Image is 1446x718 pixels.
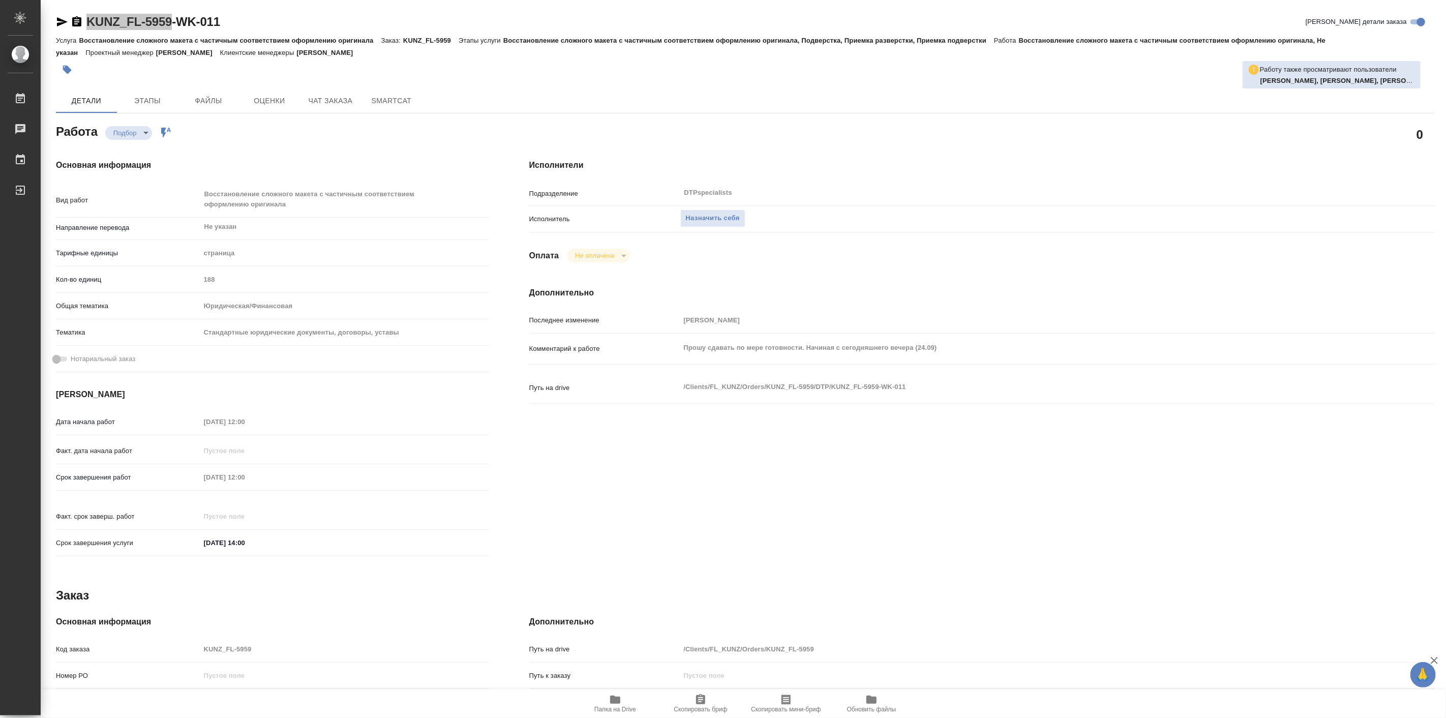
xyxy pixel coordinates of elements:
[1260,65,1397,75] p: Работу также просматривают пользователи
[123,95,172,107] span: Этапы
[85,49,156,56] p: Проектный менеджер
[529,287,1435,299] h4: Дополнительно
[71,354,135,364] span: Нотариальный заказ
[71,16,83,28] button: Скопировать ссылку
[994,37,1019,44] p: Работа
[743,690,829,718] button: Скопировать мини-бриф
[529,671,680,681] p: Путь к заказу
[56,16,68,28] button: Скопировать ссылку для ЯМессенджера
[529,644,680,654] p: Путь на drive
[572,251,617,260] button: Не оплачена
[56,671,200,681] p: Номер РО
[200,509,289,524] input: Пустое поле
[367,95,416,107] span: SmartCat
[56,122,98,140] h2: Работа
[200,443,289,458] input: Пустое поле
[1306,17,1407,27] span: [PERSON_NAME] детали заказа
[245,95,294,107] span: Оценки
[62,95,111,107] span: Детали
[403,37,459,44] p: KUNZ_FL-5959
[829,690,914,718] button: Обновить файлы
[529,616,1435,628] h4: Дополнительно
[680,378,1360,396] textarea: /Clients/FL_KUNZ/Orders/KUNZ_FL-5959/DTP/KUNZ_FL-5959-WK-011
[529,214,680,224] p: Исполнитель
[200,535,289,550] input: ✎ Введи что-нибудь
[56,37,79,44] p: Услуга
[200,414,289,429] input: Пустое поле
[56,159,489,171] h4: Основная информация
[529,159,1435,171] h4: Исполнители
[200,470,289,485] input: Пустое поле
[529,344,680,354] p: Комментарий к работе
[1260,76,1415,86] p: Матвеева Мария, Matveeva Anastasia, Ковтун Светлана
[200,668,489,683] input: Пустое поле
[381,37,403,44] p: Заказ:
[56,388,489,401] h4: [PERSON_NAME]
[680,313,1360,327] input: Пустое поле
[674,706,727,713] span: Скопировать бриф
[573,690,658,718] button: Папка на Drive
[56,472,200,483] p: Срок завершения работ
[56,512,200,522] p: Факт. срок заверш. работ
[79,37,381,44] p: Восстановление сложного макета с частичным соответствием оформлению оригинала
[156,49,220,56] p: [PERSON_NAME]
[56,195,200,205] p: Вид работ
[200,324,489,341] div: Стандартные юридические документы, договоры, уставы
[1260,77,1437,84] b: [PERSON_NAME], [PERSON_NAME], [PERSON_NAME]
[459,37,503,44] p: Этапы услуги
[56,538,200,548] p: Срок завершения услуги
[1414,664,1432,685] span: 🙏
[529,315,680,325] p: Последнее изменение
[1410,662,1436,687] button: 🙏
[56,327,200,338] p: Тематика
[110,129,140,137] button: Подбор
[751,706,821,713] span: Скопировать мини-бриф
[105,126,152,140] div: Подбор
[56,587,89,604] h2: Заказ
[680,668,1360,683] input: Пустое поле
[56,275,200,285] p: Кол-во единиц
[56,248,200,258] p: Тарифные единицы
[686,213,740,224] span: Назначить себя
[567,249,629,262] div: Подбор
[680,642,1360,656] input: Пустое поле
[680,339,1360,356] textarea: Прошу сдавать по мере готовности. Начиная с сегодняшнего вечера (24.09)
[306,95,355,107] span: Чат заказа
[184,95,233,107] span: Файлы
[56,223,200,233] p: Направление перевода
[529,250,559,262] h4: Оплата
[56,616,489,628] h4: Основная информация
[529,383,680,393] p: Путь на drive
[200,297,489,315] div: Юридическая/Финансовая
[86,15,220,28] a: KUNZ_FL-5959-WK-011
[56,446,200,456] p: Факт. дата начала работ
[56,417,200,427] p: Дата начала работ
[658,690,743,718] button: Скопировать бриф
[56,644,200,654] p: Код заказа
[56,301,200,311] p: Общая тематика
[680,210,745,227] button: Назначить себя
[200,245,489,262] div: страница
[503,37,994,44] p: Восстановление сложного макета с частичным соответствием оформлению оригинала, Подверстка, Приемк...
[56,58,78,81] button: Добавить тэг
[847,706,896,713] span: Обновить файлы
[296,49,360,56] p: [PERSON_NAME]
[1417,126,1423,143] h2: 0
[200,642,489,656] input: Пустое поле
[200,272,489,287] input: Пустое поле
[220,49,297,56] p: Клиентские менеджеры
[594,706,636,713] span: Папка на Drive
[529,189,680,199] p: Подразделение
